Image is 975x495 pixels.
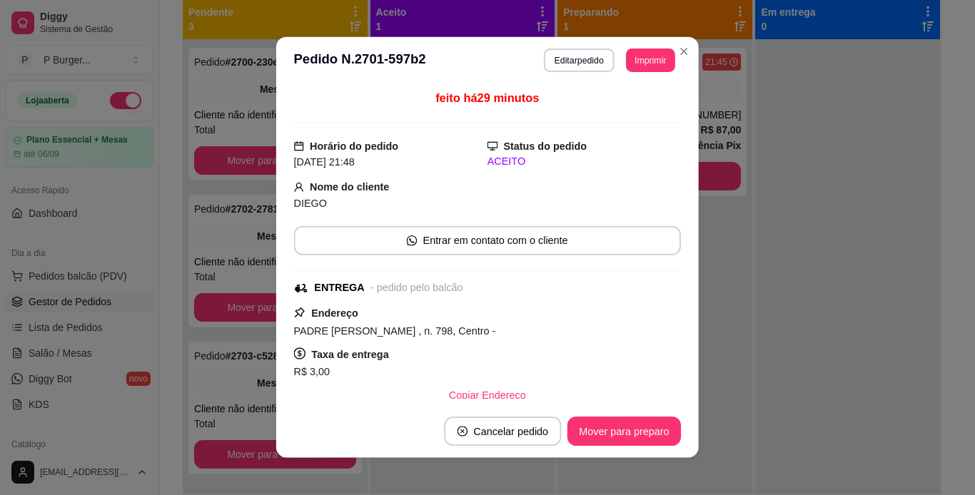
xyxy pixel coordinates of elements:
span: close-circle [458,427,468,437]
strong: Horário do pedido [310,141,398,152]
div: - pedido pelo balcão [370,280,463,296]
span: feito há 29 minutos [435,92,539,104]
strong: Status do pedido [504,141,587,152]
span: whats-app [407,236,417,246]
button: close-circleCancelar pedido [444,417,561,446]
strong: Taxa de entrega [311,349,388,360]
span: pushpin [294,307,305,318]
button: Close [672,40,696,63]
span: DIEGO [294,198,327,209]
span: user [294,182,304,192]
span: desktop [487,141,497,151]
div: ACEITO [487,155,681,170]
button: Mover para preparo [567,417,681,446]
h3: Pedido N. 2701-597b2 [294,49,426,73]
span: PADRE [PERSON_NAME] , n. 798, Centro - [294,325,496,337]
div: ENTREGA [315,280,365,296]
strong: Nome do cliente [310,182,389,193]
button: Imprimir [626,49,675,73]
span: R$ 3,00 [294,366,330,377]
span: calendar [294,141,304,151]
button: Editarpedido [544,49,614,73]
span: [DATE] 21:48 [294,157,355,168]
span: dollar [294,348,305,359]
button: whats-appEntrar em contato com o cliente [294,226,682,255]
strong: Endereço [311,307,358,319]
button: Copiar Endereço [438,381,538,410]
